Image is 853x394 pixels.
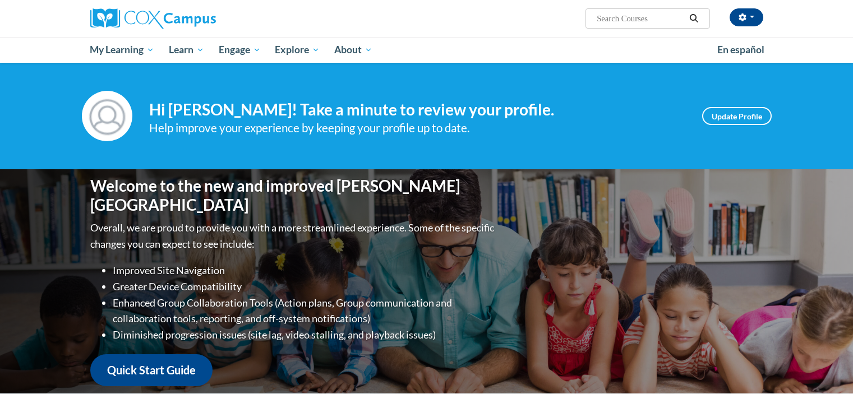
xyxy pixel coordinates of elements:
a: Learn [162,37,211,63]
div: Help improve your experience by keeping your profile up to date. [149,119,685,137]
a: Cox Campus [90,8,303,29]
span: Engage [219,43,261,57]
h4: Hi [PERSON_NAME]! Take a minute to review your profile. [149,100,685,119]
span: En español [717,44,764,55]
button: Account Settings [730,8,763,26]
span: About [334,43,372,57]
a: Explore [268,37,327,63]
a: Engage [211,37,268,63]
a: My Learning [83,37,162,63]
span: Learn [169,43,204,57]
span: Explore [275,43,320,57]
li: Improved Site Navigation [113,262,497,279]
li: Greater Device Compatibility [113,279,497,295]
a: Update Profile [702,107,772,125]
img: Profile Image [82,91,132,141]
a: About [327,37,380,63]
h1: Welcome to the new and improved [PERSON_NAME][GEOGRAPHIC_DATA] [90,177,497,214]
img: Cox Campus [90,8,216,29]
a: En español [710,38,772,62]
input: Search Courses [596,12,685,25]
li: Diminished progression issues (site lag, video stalling, and playback issues) [113,327,497,343]
a: Quick Start Guide [90,354,213,386]
iframe: Button to launch messaging window [808,349,844,385]
li: Enhanced Group Collaboration Tools (Action plans, Group communication and collaboration tools, re... [113,295,497,327]
span: My Learning [90,43,154,57]
button: Search [685,12,702,25]
p: Overall, we are proud to provide you with a more streamlined experience. Some of the specific cha... [90,220,497,252]
div: Main menu [73,37,780,63]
